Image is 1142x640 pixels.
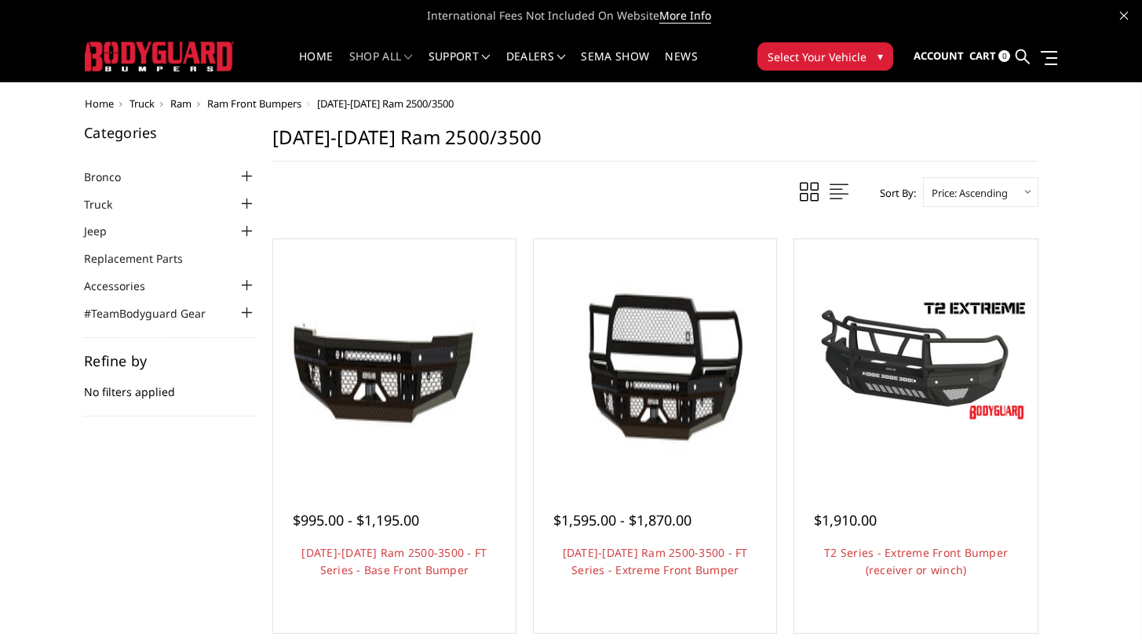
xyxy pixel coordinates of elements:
[207,96,301,111] a: Ram Front Bumpers
[85,96,114,111] a: Home
[84,354,257,416] div: No filters applied
[538,243,772,478] a: 2010-2018 Ram 2500-3500 - FT Series - Extreme Front Bumper 2010-2018 Ram 2500-3500 - FT Series - ...
[429,51,491,82] a: Support
[969,35,1010,78] a: Cart 0
[84,354,257,368] h5: Refine by
[84,125,257,140] h5: Categories
[563,545,748,577] a: [DATE]-[DATE] Ram 2500-3500 - FT Series - Extreme Front Bumper
[299,51,333,82] a: Home
[768,49,867,65] span: Select Your Vehicle
[84,305,225,322] a: #TeamBodyguard Gear
[84,223,126,239] a: Jeep
[85,42,234,71] img: BODYGUARD BUMPERS
[581,51,649,82] a: SEMA Show
[553,511,691,529] span: $1,595.00 - $1,870.00
[293,511,419,529] span: $995.00 - $1,195.00
[170,96,192,111] a: Ram
[871,181,916,205] label: Sort By:
[84,169,140,185] a: Bronco
[914,35,964,78] a: Account
[506,51,566,82] a: Dealers
[877,48,883,64] span: ▾
[665,51,697,82] a: News
[272,125,1038,162] h1: [DATE]-[DATE] Ram 2500/3500
[317,96,454,111] span: [DATE]-[DATE] Ram 2500/3500
[84,250,202,267] a: Replacement Parts
[757,42,893,71] button: Select Your Vehicle
[824,545,1008,577] a: T2 Series - Extreme Front Bumper (receiver or winch)
[969,49,996,63] span: Cart
[84,196,132,213] a: Truck
[659,8,711,24] a: More Info
[301,545,487,577] a: [DATE]-[DATE] Ram 2500-3500 - FT Series - Base Front Bumper
[998,50,1010,62] span: 0
[798,243,1033,478] a: T2 Series - Extreme Front Bumper (receiver or winch) T2 Series - Extreme Front Bumper (receiver o...
[814,511,877,529] span: $1,910.00
[130,96,155,111] a: Truck
[349,51,413,82] a: shop all
[84,278,165,294] a: Accessories
[914,49,964,63] span: Account
[277,243,512,478] a: 2010-2018 Ram 2500-3500 - FT Series - Base Front Bumper 2010-2018 Ram 2500-3500 - FT Series - Bas...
